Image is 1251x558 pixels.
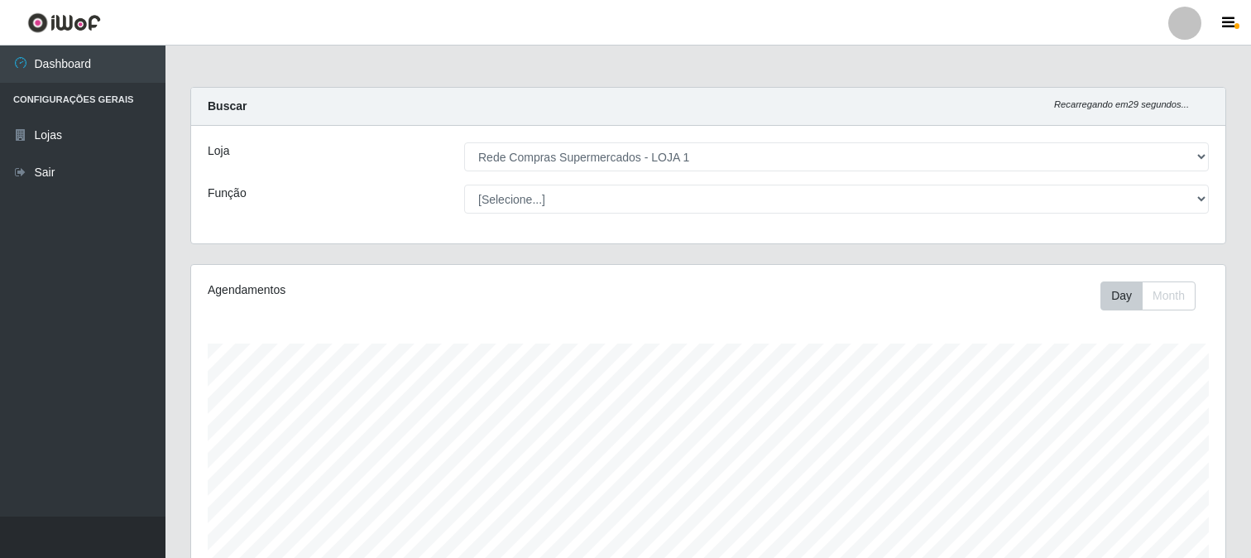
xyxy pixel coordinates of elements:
strong: Buscar [208,99,247,113]
label: Função [208,185,247,202]
div: Toolbar with button groups [1100,281,1209,310]
button: Month [1142,281,1196,310]
label: Loja [208,142,229,160]
i: Recarregando em 29 segundos... [1054,99,1189,109]
div: Agendamentos [208,281,611,299]
img: CoreUI Logo [27,12,101,33]
button: Day [1100,281,1143,310]
div: First group [1100,281,1196,310]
